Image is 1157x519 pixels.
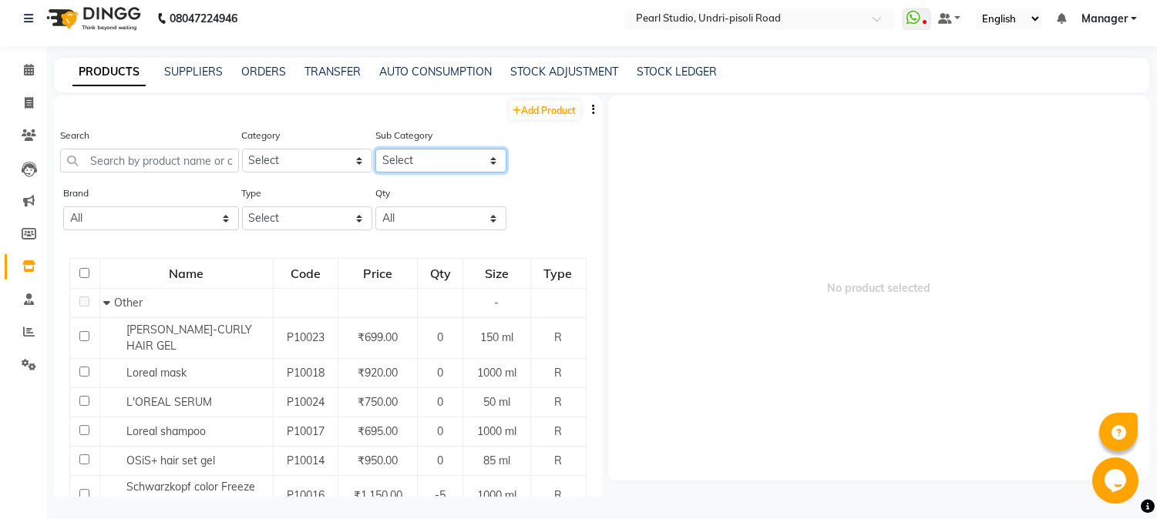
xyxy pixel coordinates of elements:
span: Schwarzkopf color Freeze shampoo [126,480,255,510]
span: ₹699.00 [358,330,398,344]
span: ₹920.00 [358,366,398,380]
input: Search by product name or code [60,149,239,172]
label: Sub Category [375,129,432,142]
label: Qty [375,186,390,200]
div: Name [101,259,272,287]
span: P10018 [287,366,325,380]
div: Type [532,259,585,287]
span: 0 [437,424,443,438]
span: Loreal shampoo [126,424,206,438]
span: 0 [437,454,443,467]
a: SUPPLIERS [164,65,223,79]
a: PRODUCTS [72,59,146,86]
span: ₹695.00 [358,424,398,438]
span: Loreal mask [126,366,187,380]
span: Other [114,296,143,310]
span: 150 ml [480,330,513,344]
span: ₹1,150.00 [354,488,402,502]
label: Category [242,129,281,142]
span: 0 [437,366,443,380]
span: - [494,296,499,310]
span: 0 [437,395,443,409]
span: No product selected [608,95,1150,480]
span: 1000 ml [477,424,516,438]
span: R [554,366,562,380]
span: -5 [435,488,446,502]
span: Collapse Row [103,296,114,310]
span: R [554,330,562,344]
div: Qty [419,259,462,287]
span: Manager [1081,11,1128,27]
a: ORDERS [241,65,286,79]
span: ₹950.00 [358,454,398,467]
span: P10017 [287,424,325,438]
a: Add Product [510,100,580,119]
span: R [554,454,562,467]
span: P10014 [287,454,325,467]
span: 0 [437,330,443,344]
span: R [554,395,562,409]
label: Type [242,186,262,200]
div: Price [339,259,416,287]
span: R [554,424,562,438]
span: P10016 [287,488,325,502]
span: P10024 [287,395,325,409]
span: P10023 [287,330,325,344]
label: Brand [63,186,89,200]
iframe: chat widget [1092,457,1142,504]
a: STOCK ADJUSTMENT [510,65,618,79]
span: OSiS+ hair set gel [126,454,215,467]
span: 1000 ml [477,488,516,502]
a: STOCK LEDGER [637,65,717,79]
div: Size [464,259,529,287]
span: 1000 ml [477,366,516,380]
span: 85 ml [483,454,510,467]
span: R [554,488,562,502]
label: Search [60,129,89,142]
div: Code [274,259,338,287]
a: TRANSFER [304,65,361,79]
span: ₹750.00 [358,395,398,409]
span: 50 ml [483,395,510,409]
a: AUTO CONSUMPTION [379,65,492,79]
span: L'OREAL SERUM [126,395,212,409]
span: [PERSON_NAME]-CURLY HAIR GEL [126,323,252,353]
